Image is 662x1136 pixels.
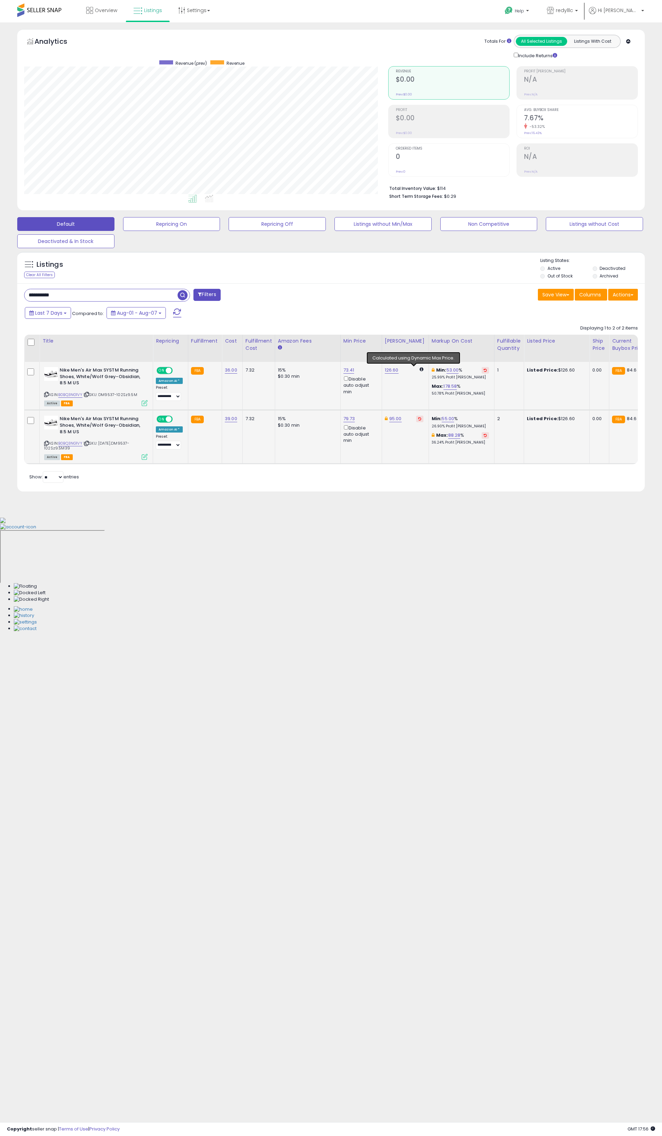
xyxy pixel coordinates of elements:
[432,383,489,396] div: %
[156,434,183,450] div: Preset:
[600,273,618,279] label: Archived
[504,6,513,15] i: Get Help
[524,108,638,112] span: Avg. Buybox Share
[44,367,58,381] img: 313rPoGoktL._SL40_.jpg
[432,440,489,445] p: 36.24% Profit [PERSON_NAME]
[389,185,436,191] b: Total Inventory Value:
[72,310,104,317] span: Compared to:
[612,337,648,352] div: Current Buybox Price
[608,289,638,301] button: Actions
[432,415,442,422] b: Min:
[592,337,606,352] div: Ship Price
[432,367,489,380] div: %
[396,147,509,151] span: Ordered Items
[432,383,444,389] b: Max:
[144,7,162,14] span: Listings
[396,114,509,123] h2: $0.00
[396,92,412,97] small: Prev: $0.00
[44,416,58,429] img: 313rPoGoktL._SL40_.jpg
[44,454,60,460] span: All listings currently available for purchase on Amazon
[497,416,519,422] div: 2
[334,217,432,231] button: Listings without Min/Max
[245,416,270,422] div: 7.32
[497,337,521,352] div: Fulfillable Quantity
[546,217,643,231] button: Listings without Cost
[245,337,272,352] div: Fulfillment Cost
[612,367,625,375] small: FBA
[389,193,443,199] b: Short Term Storage Fees:
[278,345,282,351] small: Amazon Fees.
[157,416,166,422] span: ON
[343,415,355,422] a: 79.73
[442,415,454,422] a: 55.00
[538,289,574,301] button: Save View
[612,416,625,423] small: FBA
[592,367,604,373] div: 0.00
[29,474,79,480] span: Show: entries
[123,217,220,231] button: Repricing On
[432,416,489,428] div: %
[432,433,434,437] i: This overrides the store level max markup for this listing
[389,415,402,422] a: 95.00
[225,337,240,345] div: Cost
[14,612,34,619] img: History
[193,289,220,301] button: Filters
[524,114,638,123] h2: 7.67%
[156,378,183,384] div: Amazon AI *
[60,367,143,388] b: Nike Men's Air Max SYSTM Running Shoes, White/Wolf Grey-Obsidian, 8.5 M US
[385,367,399,374] a: 126.60
[600,265,625,271] label: Deactivated
[389,184,633,192] li: $114
[172,368,183,374] span: OFF
[509,51,565,59] div: Include Returns
[385,337,426,345] div: [PERSON_NAME]
[278,422,335,428] div: $0.30 min
[432,424,489,429] p: 26.90% Profit [PERSON_NAME]
[14,606,33,613] img: Home
[42,337,150,345] div: Title
[524,170,538,174] small: Prev: N/A
[396,170,405,174] small: Prev: 0
[343,424,377,444] div: Disable auto adjust min
[343,337,379,345] div: Min Price
[396,153,509,162] h2: 0
[191,337,219,345] div: Fulfillment
[627,367,637,373] span: 84.6
[44,440,129,451] span: | SKU: [DATE].DM9537-102Sz9.5M39
[627,415,637,422] span: 84.6
[548,273,573,279] label: Out of Stock
[44,400,60,406] span: All listings currently available for purchase on Amazon
[245,367,270,373] div: 7.32
[436,367,447,373] b: Min:
[61,454,73,460] span: FBA
[432,432,489,445] div: %
[524,147,638,151] span: ROI
[575,289,607,301] button: Columns
[580,325,638,332] div: Displaying 1 to 2 of 2 items
[497,367,519,373] div: 1
[484,38,511,45] div: Totals For
[14,596,49,603] img: Docked Right
[436,432,448,438] b: Max:
[25,307,71,319] button: Last 7 Days
[598,7,639,14] span: Hi [PERSON_NAME]
[14,619,37,626] img: Settings
[484,434,487,437] i: Revert to store-level Max Markup
[37,260,63,270] h5: Listings
[44,416,148,459] div: ASIN:
[14,583,37,590] img: Floating
[527,124,545,129] small: -53.32%
[278,373,335,379] div: $0.30 min
[156,426,183,433] div: Amazon AI *
[58,392,82,398] a: B0BQ3NG1VY
[444,193,456,200] span: $0.29
[447,367,459,374] a: 53.00
[227,60,244,66] span: Revenue
[540,257,644,264] p: Listing States:
[117,310,157,316] span: Aug-01 - Aug-07
[17,234,114,248] button: Deactivated & In Stock
[95,7,117,14] span: Overview
[14,626,37,632] img: Contact
[191,367,204,375] small: FBA
[343,367,354,374] a: 73.41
